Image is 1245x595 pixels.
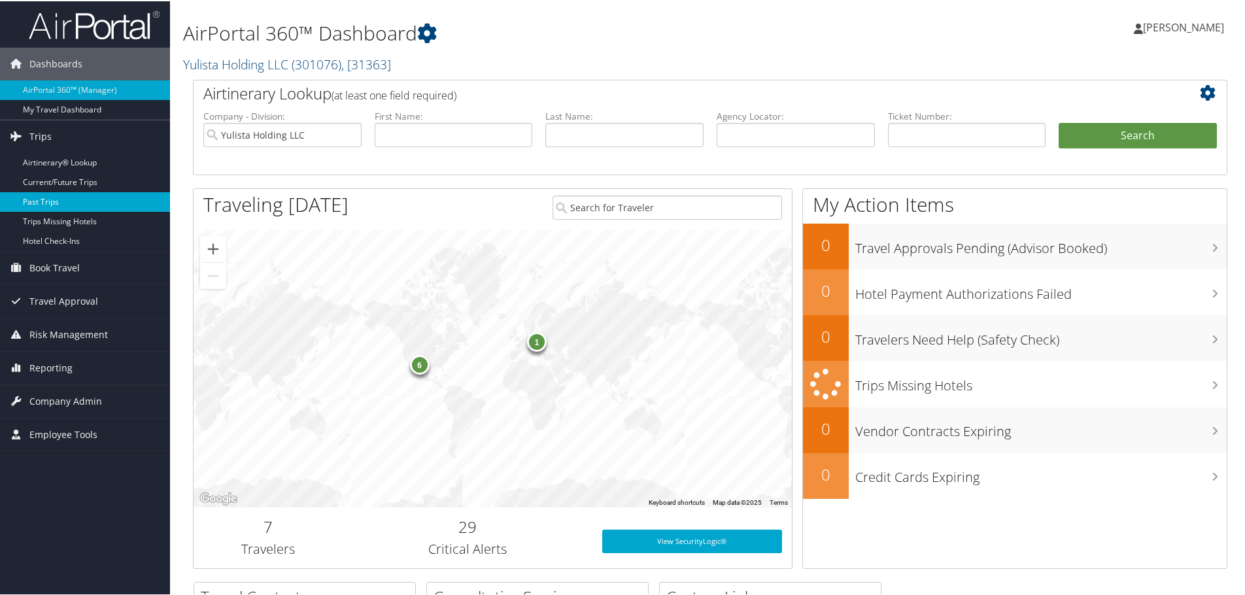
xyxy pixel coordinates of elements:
[292,54,341,72] span: ( 301076 )
[200,235,226,261] button: Zoom in
[602,528,782,552] a: View SecurityLogic®
[375,109,533,122] label: First Name:
[649,497,705,506] button: Keyboard shortcuts
[855,415,1227,439] h3: Vendor Contracts Expiring
[803,324,849,347] h2: 0
[29,119,52,152] span: Trips
[203,190,349,217] h1: Traveling [DATE]
[341,54,391,72] span: , [ 31363 ]
[203,515,333,537] h2: 7
[803,462,849,484] h2: 0
[770,498,788,505] a: Terms (opens in new tab)
[29,384,102,416] span: Company Admin
[353,515,583,537] h2: 29
[29,317,108,350] span: Risk Management
[183,54,391,72] a: Yulista Holding LLC
[203,81,1131,103] h2: Airtinerary Lookup
[353,539,583,557] h3: Critical Alerts
[410,354,430,373] div: 6
[203,539,333,557] h3: Travelers
[29,350,73,383] span: Reporting
[200,262,226,288] button: Zoom out
[183,18,886,46] h1: AirPortal 360™ Dashboard
[553,194,782,218] input: Search for Traveler
[803,360,1227,406] a: Trips Missing Hotels
[803,279,849,301] h2: 0
[717,109,875,122] label: Agency Locator:
[803,416,849,439] h2: 0
[855,369,1227,394] h3: Trips Missing Hotels
[855,460,1227,485] h3: Credit Cards Expiring
[527,331,547,350] div: 1
[29,284,98,316] span: Travel Approval
[197,489,240,506] a: Open this area in Google Maps (opens a new window)
[1059,122,1217,148] button: Search
[29,46,82,79] span: Dashboards
[713,498,762,505] span: Map data ©2025
[803,222,1227,268] a: 0Travel Approvals Pending (Advisor Booked)
[29,417,97,450] span: Employee Tools
[888,109,1046,122] label: Ticket Number:
[29,250,80,283] span: Book Travel
[203,109,362,122] label: Company - Division:
[332,87,456,101] span: (at least one field required)
[1143,19,1224,33] span: [PERSON_NAME]
[803,190,1227,217] h1: My Action Items
[29,8,160,39] img: airportal-logo.png
[803,268,1227,314] a: 0Hotel Payment Authorizations Failed
[803,314,1227,360] a: 0Travelers Need Help (Safety Check)
[197,489,240,506] img: Google
[803,233,849,255] h2: 0
[1134,7,1237,46] a: [PERSON_NAME]
[545,109,704,122] label: Last Name:
[855,231,1227,256] h3: Travel Approvals Pending (Advisor Booked)
[855,323,1227,348] h3: Travelers Need Help (Safety Check)
[803,452,1227,498] a: 0Credit Cards Expiring
[855,277,1227,302] h3: Hotel Payment Authorizations Failed
[803,406,1227,452] a: 0Vendor Contracts Expiring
